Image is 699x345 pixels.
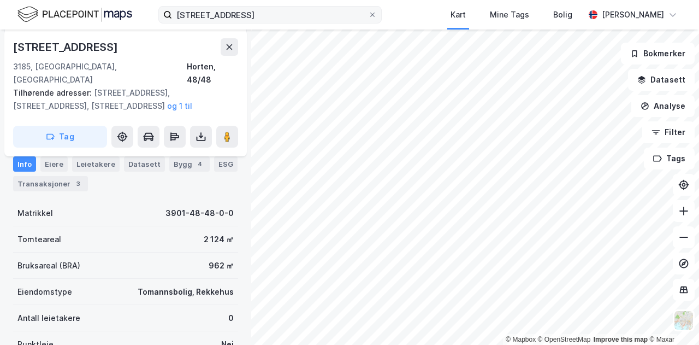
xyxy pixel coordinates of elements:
[17,233,61,246] div: Tomteareal
[13,60,187,86] div: 3185, [GEOGRAPHIC_DATA], [GEOGRAPHIC_DATA]
[204,233,234,246] div: 2 124 ㎡
[209,259,234,272] div: 962 ㎡
[13,176,88,191] div: Transaksjoner
[13,38,120,56] div: [STREET_ADDRESS]
[13,86,229,113] div: [STREET_ADDRESS], [STREET_ADDRESS], [STREET_ADDRESS]
[17,259,80,272] div: Bruksareal (BRA)
[17,285,72,299] div: Eiendomstype
[187,60,238,86] div: Horten, 48/48
[644,148,695,169] button: Tags
[644,293,699,345] iframe: Chat Widget
[172,7,368,23] input: Søk på adresse, matrikkel, gårdeiere, leietakere eller personer
[124,156,165,172] div: Datasett
[451,8,466,21] div: Kart
[594,336,648,343] a: Improve this map
[621,43,695,65] button: Bokmerker
[17,207,53,220] div: Matrikkel
[13,126,107,148] button: Tag
[214,156,238,172] div: ESG
[40,156,68,172] div: Eiere
[72,156,120,172] div: Leietakere
[642,121,695,143] button: Filter
[553,8,572,21] div: Bolig
[490,8,529,21] div: Mine Tags
[73,178,84,189] div: 3
[13,156,36,172] div: Info
[165,207,234,220] div: 3901-48-48-0-0
[538,336,591,343] a: OpenStreetMap
[602,8,664,21] div: [PERSON_NAME]
[194,159,205,169] div: 4
[228,312,234,325] div: 0
[13,88,94,97] span: Tilhørende adresser:
[628,69,695,91] button: Datasett
[169,156,210,172] div: Bygg
[644,293,699,345] div: Kontrollprogram for chat
[631,95,695,117] button: Analyse
[17,5,132,24] img: logo.f888ab2527a4732fd821a326f86c7f29.svg
[138,285,234,299] div: Tomannsbolig, Rekkehus
[17,312,80,325] div: Antall leietakere
[506,336,536,343] a: Mapbox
